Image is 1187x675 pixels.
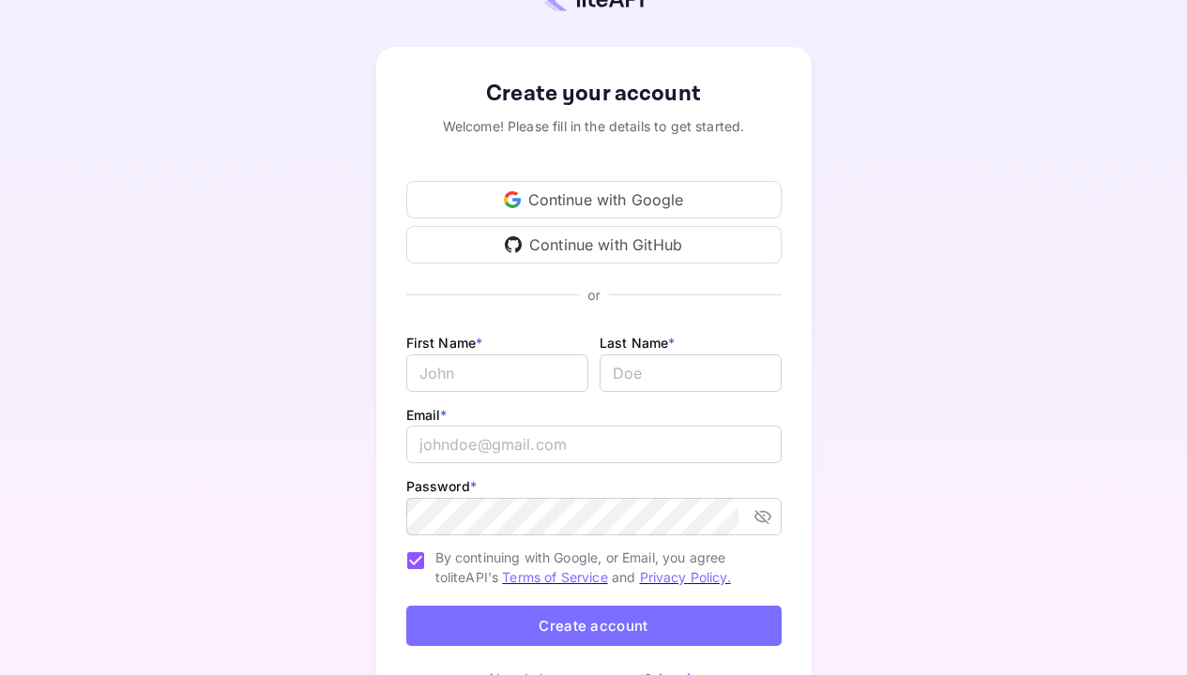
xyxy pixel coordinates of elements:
[406,407,448,423] label: Email
[640,569,731,585] a: Privacy Policy.
[406,606,782,646] button: Create account
[435,547,767,587] span: By continuing with Google, or Email, you agree to liteAPI's and
[406,226,782,263] div: Continue with GitHub
[406,426,782,463] input: johndoe@gmail.com
[600,335,676,351] label: Last Name
[406,116,782,136] div: Welcome! Please fill in the details to get started.
[406,181,782,218] div: Continue with Google
[406,77,782,111] div: Create your account
[406,335,483,351] label: First Name
[502,569,607,585] a: Terms of Service
[746,500,780,533] button: toggle password visibility
[600,354,782,392] input: Doe
[406,354,588,392] input: John
[406,478,477,494] label: Password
